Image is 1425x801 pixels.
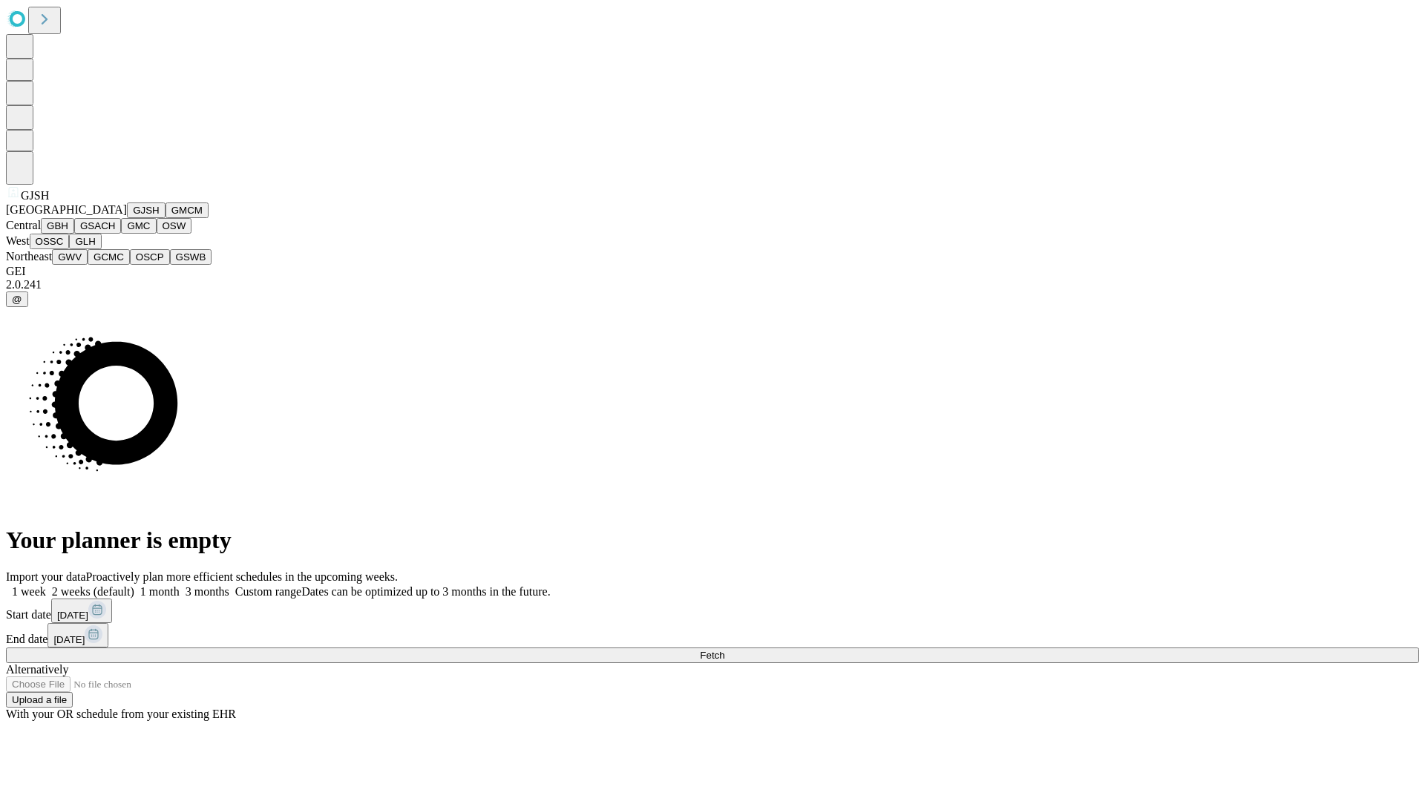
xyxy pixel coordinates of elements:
[12,294,22,305] span: @
[157,218,192,234] button: OSW
[47,623,108,647] button: [DATE]
[6,278,1419,291] div: 2.0.241
[6,708,236,720] span: With your OR schedule from your existing EHR
[170,249,212,265] button: GSWB
[6,234,30,247] span: West
[69,234,101,249] button: GLH
[51,599,112,623] button: [DATE]
[86,570,398,583] span: Proactively plan more efficient schedules in the upcoming weeks.
[21,189,49,202] span: GJSH
[12,585,46,598] span: 1 week
[88,249,130,265] button: GCMC
[140,585,180,598] span: 1 month
[301,585,550,598] span: Dates can be optimized up to 3 months in the future.
[6,219,41,231] span: Central
[235,585,301,598] span: Custom range
[130,249,170,265] button: OSCP
[6,250,52,263] span: Northeast
[74,218,121,234] button: GSACH
[6,623,1419,647] div: End date
[127,202,166,218] button: GJSH
[121,218,156,234] button: GMC
[53,634,85,645] span: [DATE]
[52,585,134,598] span: 2 weeks (default)
[6,203,127,216] span: [GEOGRAPHIC_DATA]
[57,610,88,621] span: [DATE]
[6,663,68,676] span: Alternatively
[6,599,1419,623] div: Start date
[6,527,1419,554] h1: Your planner is empty
[6,647,1419,663] button: Fetch
[6,570,86,583] span: Import your data
[6,265,1419,278] div: GEI
[186,585,229,598] span: 3 months
[41,218,74,234] button: GBH
[700,650,724,661] span: Fetch
[6,291,28,307] button: @
[6,692,73,708] button: Upload a file
[52,249,88,265] button: GWV
[166,202,209,218] button: GMCM
[30,234,70,249] button: OSSC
